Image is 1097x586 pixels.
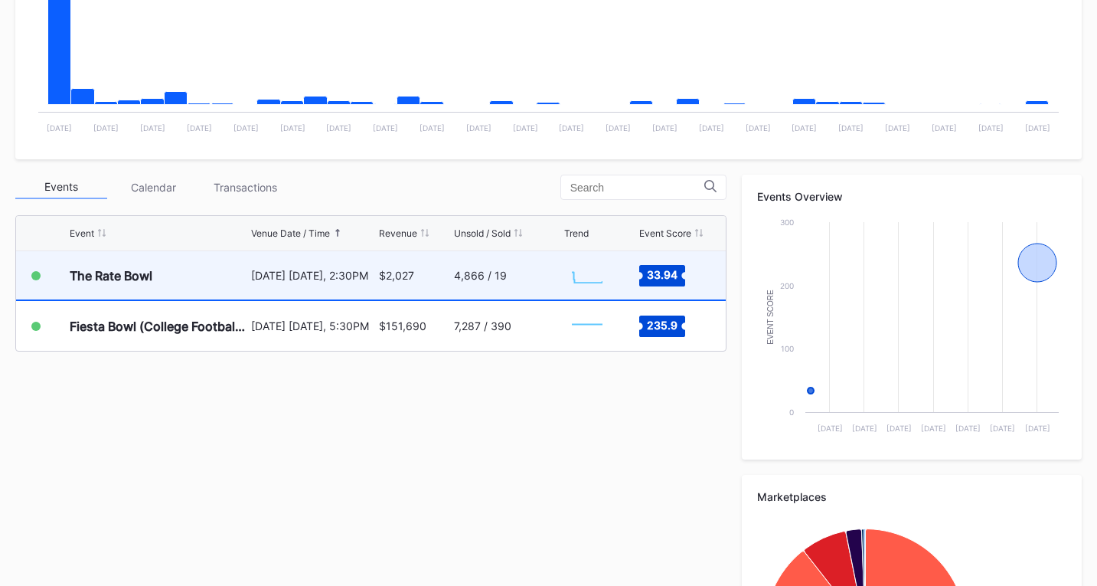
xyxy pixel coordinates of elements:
div: Event [70,228,94,239]
div: Fiesta Bowl (College Football Playoff Semifinals) [70,319,247,334]
text: Event Score [766,290,775,345]
div: [DATE] [DATE], 5:30PM [251,319,375,332]
text: [DATE] [466,123,491,133]
text: [DATE] [559,123,584,133]
text: 235.9 [647,318,677,331]
div: Revenue [379,228,417,239]
svg: Chart title [564,307,610,345]
text: [DATE] [978,123,1004,133]
div: Events [15,175,107,199]
text: [DATE] [606,123,631,133]
text: [DATE] [233,123,259,133]
div: Unsold / Sold [454,228,511,239]
text: 33.94 [647,267,677,280]
div: Calendar [107,175,199,199]
div: 4,866 / 19 [454,269,507,282]
div: Venue Date / Time [251,228,330,239]
div: Marketplaces [757,490,1066,503]
svg: Chart title [564,257,610,295]
div: Trend [564,228,589,239]
svg: Chart title [757,214,1066,444]
div: [DATE] [DATE], 2:30PM [251,269,375,282]
div: $151,690 [379,319,426,332]
text: [DATE] [140,123,165,133]
text: 0 [789,408,794,417]
text: [DATE] [280,123,305,133]
text: 300 [780,218,794,227]
text: [DATE] [817,424,842,433]
text: [DATE] [851,424,877,433]
div: Event Score [639,228,691,239]
text: [DATE] [699,123,724,133]
text: [DATE] [885,123,910,133]
div: Transactions [199,175,291,199]
text: [DATE] [47,123,72,133]
text: 200 [780,281,794,290]
text: [DATE] [932,123,957,133]
input: Search [570,182,704,194]
text: [DATE] [652,123,677,133]
text: [DATE] [1024,424,1050,433]
text: [DATE] [955,424,981,433]
text: [DATE] [1025,123,1050,133]
text: [DATE] [792,123,817,133]
div: $2,027 [379,269,414,282]
text: [DATE] [187,123,212,133]
text: [DATE] [886,424,912,433]
text: [DATE] [921,424,946,433]
text: [DATE] [746,123,771,133]
text: [DATE] [513,123,538,133]
text: [DATE] [326,123,351,133]
text: [DATE] [93,123,119,133]
div: 7,287 / 390 [454,319,511,332]
div: Events Overview [757,190,1066,203]
text: [DATE] [838,123,864,133]
text: 100 [781,344,794,353]
text: [DATE] [420,123,445,133]
div: The Rate Bowl [70,268,152,283]
text: [DATE] [990,424,1015,433]
text: [DATE] [373,123,398,133]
